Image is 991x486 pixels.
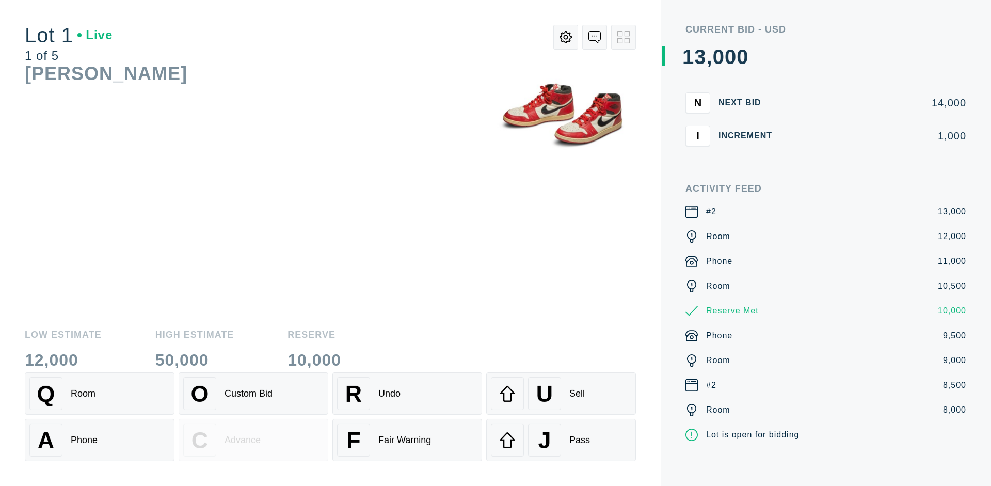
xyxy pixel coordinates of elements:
[346,427,360,453] span: F
[713,46,725,67] div: 0
[706,230,730,243] div: Room
[706,206,716,218] div: #2
[789,131,966,141] div: 1,000
[706,280,730,292] div: Room
[179,372,328,415] button: OCustom Bid
[938,255,966,268] div: 11,000
[378,388,401,399] div: Undo
[569,435,590,446] div: Pass
[685,126,710,146] button: I
[685,184,966,193] div: Activity Feed
[225,388,273,399] div: Custom Bid
[694,46,706,67] div: 3
[25,50,113,62] div: 1 of 5
[25,343,102,360] div: 12,000
[25,419,174,461] button: APhone
[938,280,966,292] div: 10,500
[706,404,730,416] div: Room
[707,46,713,253] div: ,
[486,372,636,415] button: USell
[538,427,551,453] span: J
[378,435,431,446] div: Fair Warning
[943,379,966,391] div: 8,500
[287,322,341,331] div: Reserve
[938,206,966,218] div: 13,000
[694,97,701,108] span: N
[25,69,187,90] div: [PERSON_NAME]
[38,427,54,453] span: A
[71,435,98,446] div: Phone
[706,305,759,317] div: Reserve Met
[706,379,716,391] div: #2
[789,98,966,108] div: 14,000
[37,381,55,407] span: Q
[706,330,732,342] div: Phone
[77,29,113,41] div: Live
[718,99,780,107] div: Next Bid
[332,419,482,461] button: FFair Warning
[287,343,341,360] div: 10,000
[943,354,966,367] div: 9,000
[737,46,748,67] div: 0
[696,130,699,142] span: I
[943,330,966,342] div: 9,500
[943,404,966,416] div: 8,000
[569,388,585,399] div: Sell
[191,381,209,407] span: O
[225,435,261,446] div: Advance
[25,372,174,415] button: QRoom
[706,429,799,441] div: Lot is open for bidding
[25,322,102,331] div: Low Estimate
[155,322,234,331] div: High Estimate
[345,381,362,407] span: R
[725,46,737,67] div: 0
[332,372,482,415] button: RUndo
[155,343,234,360] div: 50,000
[179,419,328,461] button: CAdvance
[191,427,208,453] span: C
[706,255,732,268] div: Phone
[486,419,636,461] button: JPass
[71,388,95,399] div: Room
[536,381,553,407] span: U
[682,46,694,67] div: 1
[685,92,710,113] button: N
[718,132,780,140] div: Increment
[938,230,966,243] div: 12,000
[685,25,966,34] div: Current Bid - USD
[25,25,113,45] div: Lot 1
[938,305,966,317] div: 10,000
[706,354,730,367] div: Room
